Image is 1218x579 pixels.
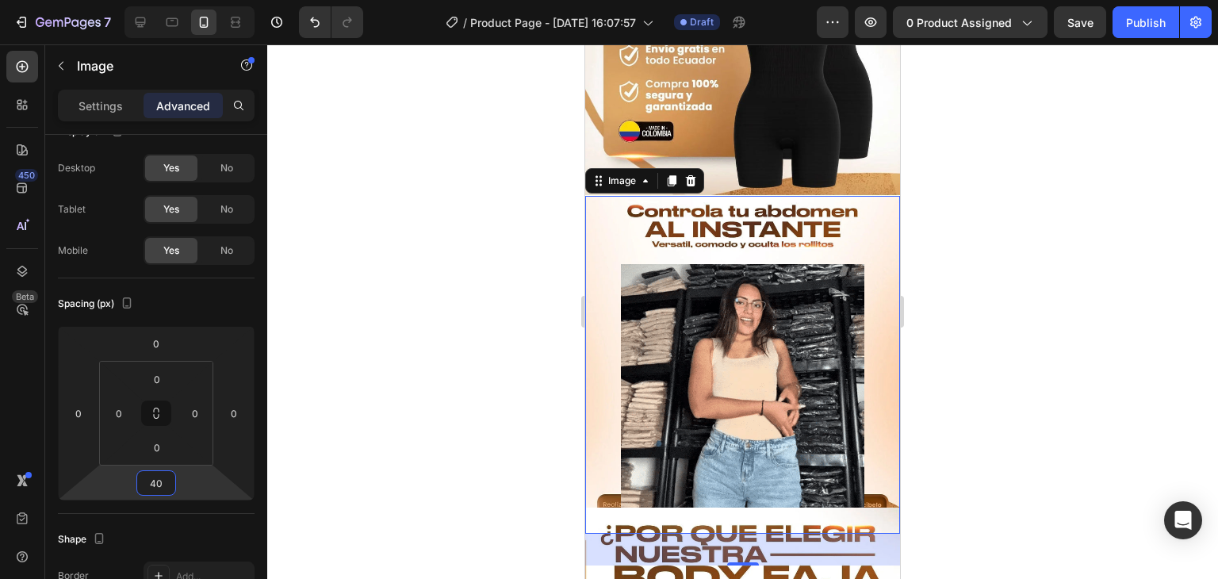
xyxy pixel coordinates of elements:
div: Open Intercom Messenger [1164,501,1202,539]
p: Image [77,56,212,75]
div: Tablet [58,202,86,217]
span: Draft [690,15,714,29]
input: 0px [141,435,173,459]
div: Beta [12,290,38,303]
iframe: Design area [585,44,900,579]
span: 0 product assigned [906,14,1012,31]
input: 0 [222,401,246,425]
span: No [220,202,233,217]
input: 0px [107,401,131,425]
div: Spacing (px) [58,293,136,315]
p: Settings [79,98,123,114]
span: No [220,243,233,258]
div: Mobile [58,243,88,258]
p: 7 [104,13,111,32]
button: Save [1054,6,1106,38]
span: Yes [163,243,179,258]
button: 7 [6,6,118,38]
input: 0 [140,332,172,355]
span: Yes [163,202,179,217]
span: Save [1067,16,1094,29]
span: Product Page - [DATE] 16:07:57 [470,14,636,31]
div: Undo/Redo [299,6,363,38]
div: Desktop [58,161,95,175]
div: Shape [58,529,109,550]
input: 0px [183,401,207,425]
input: 0px [141,367,173,391]
input: 0 [67,401,90,425]
div: 450 [15,169,38,182]
button: Publish [1113,6,1179,38]
span: No [220,161,233,175]
button: 0 product assigned [893,6,1048,38]
div: Publish [1126,14,1166,31]
span: Yes [163,161,179,175]
input: 40 [140,471,172,495]
span: / [463,14,467,31]
p: Advanced [156,98,210,114]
